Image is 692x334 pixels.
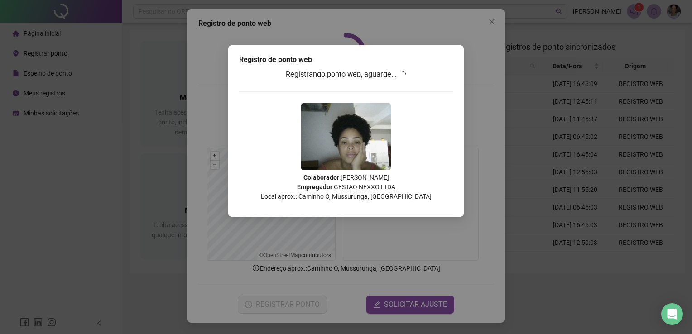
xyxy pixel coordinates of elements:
span: loading [399,71,406,78]
p: : [PERSON_NAME] : GESTAO NEXXO LTDA Local aprox.: Caminho O, Mussurunga, [GEOGRAPHIC_DATA] [239,173,453,201]
h3: Registrando ponto web, aguarde... [239,69,453,81]
div: Registro de ponto web [239,54,453,65]
strong: Empregador [297,183,332,191]
img: 2Q== [301,103,391,170]
strong: Colaborador [303,174,339,181]
div: Open Intercom Messenger [661,303,683,325]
